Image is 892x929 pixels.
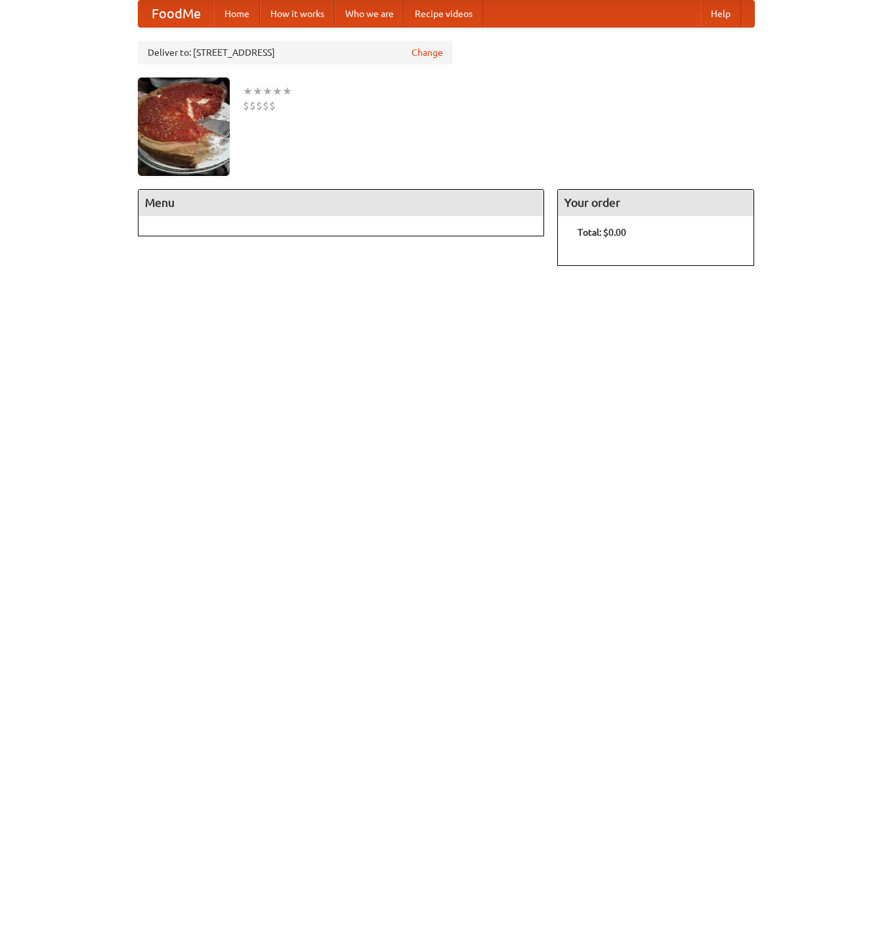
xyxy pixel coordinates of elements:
b: Total: $0.00 [578,227,626,238]
li: $ [269,98,276,113]
h4: Menu [138,190,544,216]
li: $ [256,98,263,113]
li: $ [243,98,249,113]
a: Who we are [335,1,404,27]
li: ★ [282,84,292,98]
li: ★ [263,84,272,98]
li: ★ [253,84,263,98]
li: ★ [272,84,282,98]
a: FoodMe [138,1,214,27]
img: angular.jpg [138,77,230,176]
div: Deliver to: [STREET_ADDRESS] [138,41,453,64]
a: Help [700,1,741,27]
a: Recipe videos [404,1,483,27]
li: $ [263,98,269,113]
li: ★ [243,84,253,98]
h4: Your order [558,190,754,216]
li: $ [249,98,256,113]
a: Change [412,46,443,59]
a: Home [214,1,260,27]
a: How it works [260,1,335,27]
